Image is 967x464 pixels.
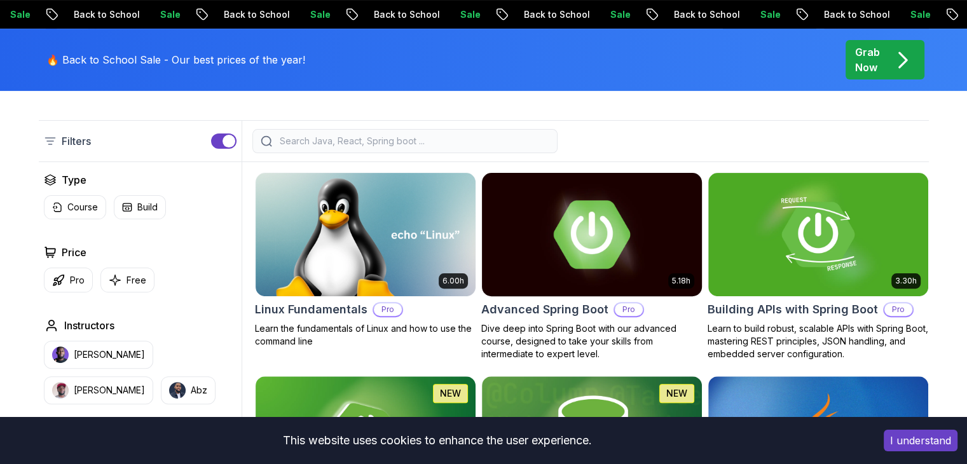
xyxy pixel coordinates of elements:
[804,8,890,21] p: Back to School
[481,172,703,360] a: Advanced Spring Boot card5.18hAdvanced Spring BootProDive deep into Spring Boot with our advanced...
[890,8,931,21] p: Sale
[67,201,98,214] p: Course
[52,382,69,399] img: instructor img
[504,8,590,21] p: Back to School
[440,8,481,21] p: Sale
[255,322,476,348] p: Learn the fundamentals of Linux and how to use the command line
[74,348,145,361] p: [PERSON_NAME]
[62,133,91,149] p: Filters
[74,384,145,397] p: [PERSON_NAME]
[672,276,690,286] p: 5.18h
[654,8,740,21] p: Back to School
[440,387,461,400] p: NEW
[708,172,929,360] a: Building APIs with Spring Boot card3.30hBuilding APIs with Spring BootProLearn to build robust, s...
[884,303,912,316] p: Pro
[708,301,878,318] h2: Building APIs with Spring Boot
[62,172,86,188] h2: Type
[855,44,880,75] p: Grab Now
[100,268,154,292] button: Free
[708,173,928,296] img: Building APIs with Spring Boot card
[44,268,93,292] button: Pro
[374,303,402,316] p: Pro
[481,301,608,318] h2: Advanced Spring Boot
[884,430,957,451] button: Accept cookies
[114,195,166,219] button: Build
[740,8,781,21] p: Sale
[44,376,153,404] button: instructor img[PERSON_NAME]
[476,170,707,299] img: Advanced Spring Boot card
[590,8,631,21] p: Sale
[161,376,216,404] button: instructor imgAbz
[70,274,85,287] p: Pro
[666,387,687,400] p: NEW
[255,301,367,318] h2: Linux Fundamentals
[481,322,703,360] p: Dive deep into Spring Boot with our advanced course, designed to take your skills from intermedia...
[708,322,929,360] p: Learn to build robust, scalable APIs with Spring Boot, mastering REST principles, JSON handling, ...
[137,201,158,214] p: Build
[46,52,305,67] p: 🔥 Back to School Sale - Our best prices of the year!
[277,135,549,147] input: Search Java, React, Spring boot ...
[10,426,865,454] div: This website uses cookies to enhance the user experience.
[62,245,86,260] h2: Price
[64,318,114,333] h2: Instructors
[44,195,106,219] button: Course
[44,341,153,369] button: instructor img[PERSON_NAME]
[203,8,290,21] p: Back to School
[615,303,643,316] p: Pro
[895,276,917,286] p: 3.30h
[256,173,476,296] img: Linux Fundamentals card
[353,8,440,21] p: Back to School
[52,346,69,363] img: instructor img
[442,276,464,286] p: 6.00h
[140,8,181,21] p: Sale
[290,8,331,21] p: Sale
[169,382,186,399] img: instructor img
[53,8,140,21] p: Back to School
[191,384,207,397] p: Abz
[255,172,476,348] a: Linux Fundamentals card6.00hLinux FundamentalsProLearn the fundamentals of Linux and how to use t...
[127,274,146,287] p: Free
